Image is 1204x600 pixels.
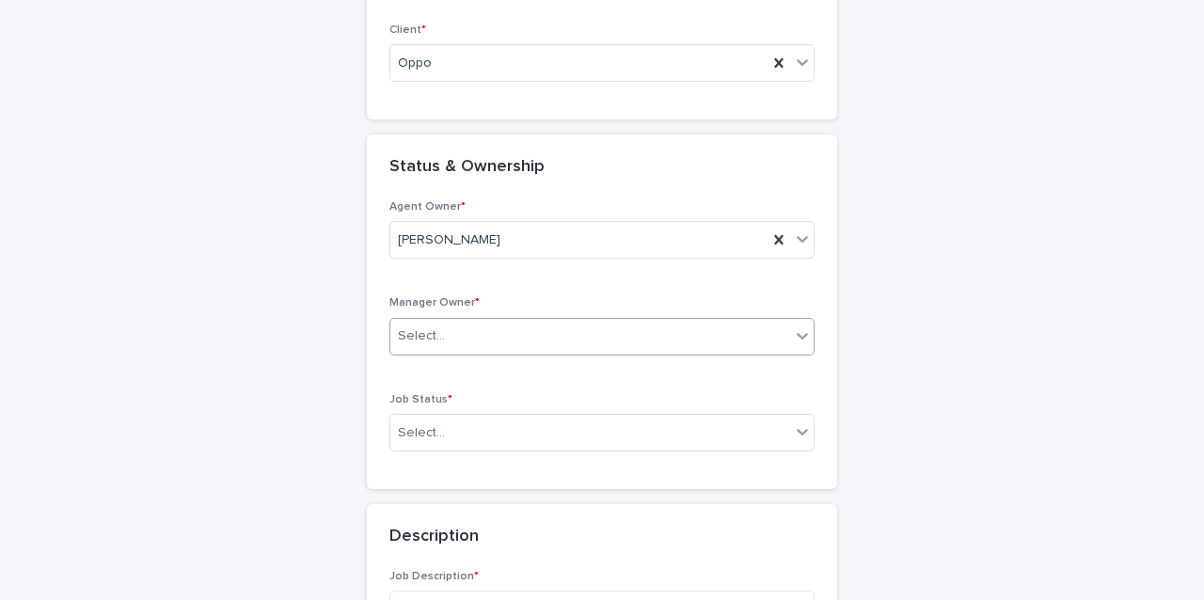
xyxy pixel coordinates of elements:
[398,423,445,443] div: Select...
[389,297,480,308] span: Manager Owner
[389,201,466,213] span: Agent Owner
[389,394,452,405] span: Job Status
[389,571,479,582] span: Job Description
[398,230,500,250] span: [PERSON_NAME]
[389,24,426,36] span: Client
[398,54,432,73] span: Oppo
[389,157,545,178] h2: Status & Ownership
[389,527,479,547] h2: Description
[398,326,445,346] div: Select...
